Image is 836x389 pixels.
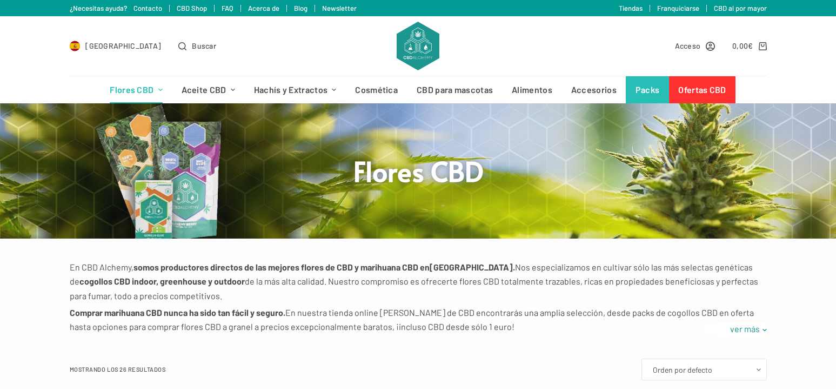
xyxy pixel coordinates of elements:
[346,76,407,103] a: Cosmética
[626,76,669,103] a: Packs
[70,4,162,12] a: ¿Necesitas ayuda? Contacto
[222,4,233,12] a: FAQ
[641,359,767,380] select: Pedido de la tienda
[70,39,162,52] a: Select Country
[177,4,207,12] a: CBD Shop
[619,4,643,12] a: Tiendas
[513,262,515,272] strong: .
[70,307,285,318] strong: Comprar marihuana CBD nunca ha sido tan fácil y seguro.
[748,41,753,50] span: €
[732,39,766,52] a: Carro de compra
[675,39,701,52] span: Acceso
[79,276,245,286] strong: cogollos CBD indoor, greenhouse y outdoor
[294,4,307,12] a: Blog
[244,76,346,103] a: Hachís y Extractos
[723,322,767,336] a: ver más
[732,41,753,50] bdi: 0,00
[657,4,699,12] a: Franquiciarse
[503,76,562,103] a: Alimentos
[675,39,715,52] a: Acceso
[101,76,172,103] a: Flores CBD
[172,76,244,103] a: Aceite CBD
[561,76,626,103] a: Accesorios
[101,76,735,103] nav: Menú de cabecera
[70,41,81,51] img: ES Flag
[669,76,735,103] a: Ofertas CBD
[70,260,767,303] p: En CBD Alchemy, Nos especializamos en cultivar sólo las más selectas genéticas de de la más alta ...
[322,4,357,12] a: Newsletter
[70,337,767,365] p: Para garantizar la máxima calidad y potencia de los efectos de nuestras flores de marihuana CBD, ...
[70,306,767,334] p: En nuestra tienda online [PERSON_NAME] de CBD encontrarás una amplia selección, desde packs de co...
[216,153,621,188] h1: Flores CBD
[248,4,279,12] a: Acerca de
[430,262,513,272] strong: [GEOGRAPHIC_DATA]
[407,76,503,103] a: CBD para mascotas
[397,22,439,70] img: CBD Alchemy
[178,39,216,52] button: Abrir formulario de búsqueda
[70,365,166,374] p: Mostrando los 26 resultados
[133,262,430,272] strong: somos productores directos de las mejores flores de CBD y marihuana CBD en
[192,39,216,52] span: Buscar
[714,4,767,12] a: CBD al por mayor
[85,39,161,52] span: [GEOGRAPHIC_DATA]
